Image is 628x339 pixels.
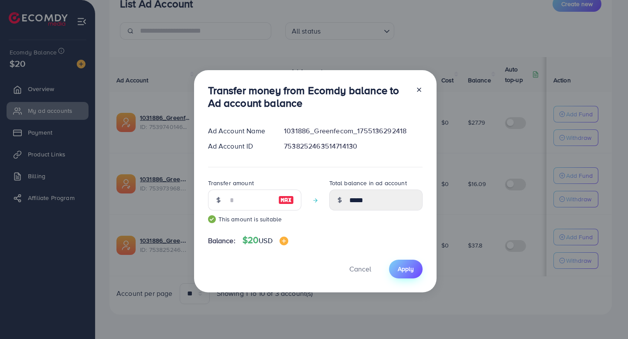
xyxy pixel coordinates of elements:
[280,237,288,245] img: image
[201,141,277,151] div: Ad Account ID
[349,264,371,274] span: Cancel
[398,264,414,273] span: Apply
[329,179,407,187] label: Total balance in ad account
[208,179,254,187] label: Transfer amount
[277,141,429,151] div: 7538252463514714130
[591,300,621,332] iframe: Chat
[208,84,409,109] h3: Transfer money from Ecomdy balance to Ad account balance
[389,260,423,278] button: Apply
[208,215,216,223] img: guide
[277,126,429,136] div: 1031886_Greenfecom_1755136292418
[278,195,294,205] img: image
[338,260,382,278] button: Cancel
[242,235,288,246] h4: $20
[208,236,235,246] span: Balance:
[201,126,277,136] div: Ad Account Name
[259,236,272,245] span: USD
[208,215,301,224] small: This amount is suitable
